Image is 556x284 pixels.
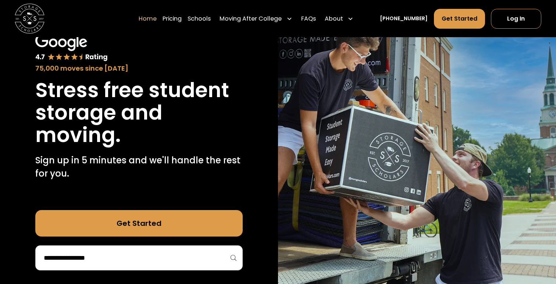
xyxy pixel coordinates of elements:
[322,8,356,29] div: About
[163,8,182,29] a: Pricing
[15,4,44,33] a: home
[217,8,295,29] div: Moving After College
[35,154,243,180] p: Sign up in 5 minutes and we'll handle the rest for you.
[35,79,243,146] h1: Stress free student storage and moving.
[35,34,108,61] img: Google 4.7 star rating
[380,15,428,22] a: [PHONE_NUMBER]
[325,14,343,23] div: About
[188,8,211,29] a: Schools
[434,8,485,28] a: Get Started
[35,210,243,237] a: Get Started
[301,8,316,29] a: FAQs
[491,8,541,28] a: Log In
[35,63,243,73] div: 75,000 moves since [DATE]
[139,8,157,29] a: Home
[220,14,282,23] div: Moving After College
[15,4,44,33] img: Storage Scholars main logo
